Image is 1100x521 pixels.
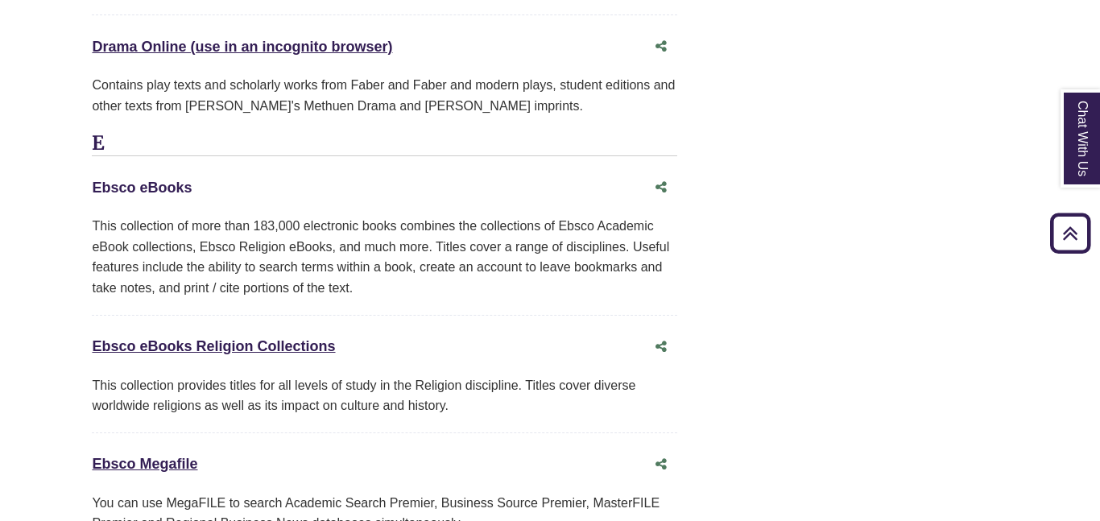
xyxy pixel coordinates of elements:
[92,216,676,298] div: This collection of more than 183,000 electronic books combines the collections of Ebsco Academic ...
[92,39,392,55] a: Drama Online (use in an incognito browser)
[645,332,677,362] button: Share this database
[645,172,677,203] button: Share this database
[92,180,192,196] a: Ebsco eBooks
[645,449,677,480] button: Share this database
[645,31,677,62] button: Share this database
[92,338,335,354] a: Ebsco eBooks Religion Collections
[92,75,676,116] div: Contains play texts and scholarly works from Faber and Faber and modern plays, student editions a...
[92,456,197,472] a: Ebsco Megafile
[1044,222,1096,244] a: Back to Top
[92,132,676,156] h3: E
[92,375,676,416] div: This collection provides titles for all levels of study in the Religion discipline. Titles cover ...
